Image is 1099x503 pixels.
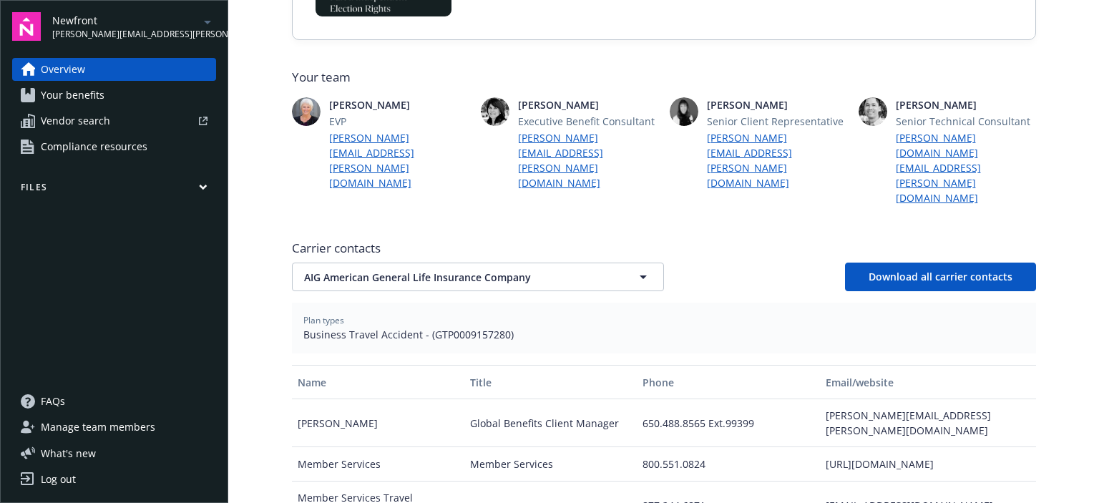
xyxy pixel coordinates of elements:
[707,97,847,112] span: [PERSON_NAME]
[329,97,469,112] span: [PERSON_NAME]
[637,365,820,399] button: Phone
[896,97,1036,112] span: [PERSON_NAME]
[298,375,459,390] div: Name
[292,97,321,126] img: photo
[464,365,637,399] button: Title
[820,447,1035,482] div: [URL][DOMAIN_NAME]
[12,416,216,439] a: Manage team members
[41,135,147,158] span: Compliance resources
[481,97,509,126] img: photo
[464,447,637,482] div: Member Services
[12,446,119,461] button: What's new
[707,114,847,129] span: Senior Client Representative
[292,399,464,447] div: [PERSON_NAME]
[52,13,199,28] span: Newfront
[292,240,1036,257] span: Carrier contacts
[896,114,1036,129] span: Senior Technical Consultant
[12,12,41,41] img: navigator-logo.svg
[12,390,216,413] a: FAQs
[41,390,65,413] span: FAQs
[820,399,1035,447] div: [PERSON_NAME][EMAIL_ADDRESS][PERSON_NAME][DOMAIN_NAME]
[707,130,847,190] a: [PERSON_NAME][EMAIL_ADDRESS][PERSON_NAME][DOMAIN_NAME]
[518,114,658,129] span: Executive Benefit Consultant
[41,84,104,107] span: Your benefits
[637,399,820,447] div: 650.488.8565 Ext.99399
[292,365,464,399] button: Name
[41,416,155,439] span: Manage team members
[12,135,216,158] a: Compliance resources
[292,69,1036,86] span: Your team
[826,375,1030,390] div: Email/website
[869,270,1012,283] span: Download all carrier contacts
[304,270,602,285] span: AIG American General Life Insurance Company
[637,447,820,482] div: 800.551.0824
[820,365,1035,399] button: Email/website
[292,447,464,482] div: Member Services
[12,58,216,81] a: Overview
[41,446,96,461] span: What ' s new
[41,109,110,132] span: Vendor search
[464,399,637,447] div: Global Benefits Client Manager
[303,314,1025,327] span: Plan types
[859,97,887,126] img: photo
[329,114,469,129] span: EVP
[292,263,664,291] button: AIG American General Life Insurance Company
[303,327,1025,342] span: Business Travel Accident - (GTP0009157280)
[329,130,469,190] a: [PERSON_NAME][EMAIL_ADDRESS][PERSON_NAME][DOMAIN_NAME]
[52,12,216,41] button: Newfront[PERSON_NAME][EMAIL_ADDRESS][PERSON_NAME][DOMAIN_NAME]arrowDropDown
[518,130,658,190] a: [PERSON_NAME][EMAIL_ADDRESS][PERSON_NAME][DOMAIN_NAME]
[643,375,814,390] div: Phone
[845,263,1036,291] button: Download all carrier contacts
[12,109,216,132] a: Vendor search
[518,97,658,112] span: [PERSON_NAME]
[896,130,1036,205] a: [PERSON_NAME][DOMAIN_NAME][EMAIL_ADDRESS][PERSON_NAME][DOMAIN_NAME]
[470,375,631,390] div: Title
[52,28,199,41] span: [PERSON_NAME][EMAIL_ADDRESS][PERSON_NAME][DOMAIN_NAME]
[199,13,216,30] a: arrowDropDown
[41,58,85,81] span: Overview
[12,84,216,107] a: Your benefits
[12,181,216,199] button: Files
[41,468,76,491] div: Log out
[670,97,698,126] img: photo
